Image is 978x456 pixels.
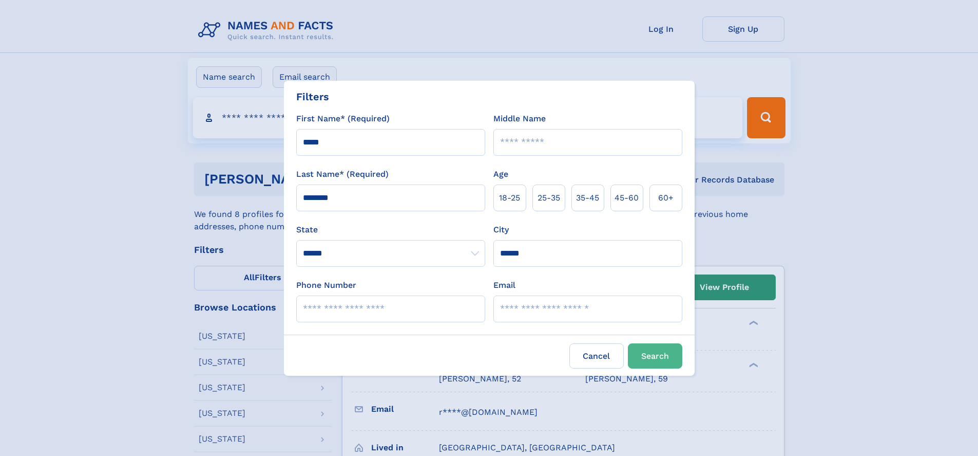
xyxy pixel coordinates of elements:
[658,192,674,204] span: 60+
[576,192,599,204] span: 35‑45
[569,343,624,369] label: Cancel
[493,113,546,125] label: Middle Name
[499,192,520,204] span: 18‑25
[615,192,639,204] span: 45‑60
[493,168,508,180] label: Age
[493,279,515,291] label: Email
[296,89,329,104] div: Filters
[538,192,560,204] span: 25‑35
[296,168,389,180] label: Last Name* (Required)
[296,113,390,125] label: First Name* (Required)
[493,224,509,236] label: City
[628,343,682,369] button: Search
[296,224,485,236] label: State
[296,279,356,291] label: Phone Number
